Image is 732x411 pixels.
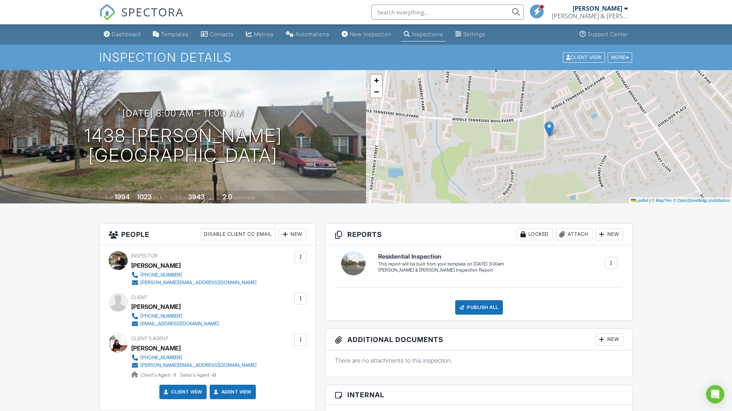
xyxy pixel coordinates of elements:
[371,86,382,98] a: Zoom out
[326,224,632,245] h3: Reports
[121,4,184,20] span: SPECTORA
[455,300,503,315] div: Publish All
[339,27,395,42] a: New Inspection
[279,228,307,240] div: New
[371,75,382,86] a: Zoom in
[99,51,633,64] h1: Inspection Details
[283,27,332,42] a: Automations (Basic)
[243,27,277,42] a: Metrics
[131,294,148,300] span: Client
[99,4,116,21] img: The Best Home Inspection Software - Spectora
[210,31,234,37] div: Contacts
[131,342,181,354] a: [PERSON_NAME]
[573,5,622,12] div: [PERSON_NAME]
[212,388,252,396] a: Agent View
[201,228,276,240] div: Disable Client CC Email
[131,312,219,320] a: [PHONE_NUMBER]
[131,361,257,369] a: [PERSON_NAME][EMAIL_ADDRESS][DOMAIN_NAME]
[180,372,216,378] span: Seller's Agent -
[174,372,176,378] strong: 1
[233,195,255,200] span: bathrooms
[140,313,182,319] div: [PHONE_NUMBER]
[99,10,184,26] a: SPECTORA
[608,52,632,62] div: More
[556,228,592,240] div: Attach
[84,126,282,166] h1: 1438 [PERSON_NAME] [GEOGRAPHIC_DATA]
[188,193,205,201] div: 3943
[596,333,623,345] div: New
[131,336,169,341] span: Client's Agent
[706,385,724,403] div: Open Intercom Messenger
[131,253,157,259] span: Inspector
[140,321,219,327] div: [EMAIL_ADDRESS][DOMAIN_NAME]
[335,356,623,365] p: There are no attachments to this inspection.
[198,27,237,42] a: Contacts
[101,27,144,42] a: Dashboard
[552,12,628,20] div: Smith & Smith Home Inspections
[112,31,141,37] div: Dashboard
[295,31,329,37] div: Automations
[517,228,553,240] div: Locked
[131,301,181,312] div: [PERSON_NAME]
[544,121,554,137] img: Marker
[153,195,164,200] span: sq. ft.
[100,224,316,245] h3: People
[161,31,189,37] div: Templates
[649,198,650,203] span: |
[562,54,607,60] a: Client View
[631,198,648,203] a: Leaflet
[254,31,274,37] div: Metrics
[378,267,504,273] div: [PERSON_NAME] & [PERSON_NAME] Inspection Report
[105,195,113,200] span: Built
[150,27,192,42] a: Templates
[206,195,215,200] span: sq.ft.
[140,272,182,278] div: [PHONE_NUMBER]
[137,193,152,201] div: 1023
[452,27,488,42] a: Settings
[463,31,485,37] div: Settings
[131,354,257,361] a: [PHONE_NUMBER]
[213,372,216,378] strong: 0
[652,198,672,203] a: © MapTiler
[326,385,632,405] h3: Internal
[673,198,730,203] a: © OpenStreetMap contributors
[374,87,379,96] span: −
[114,193,130,201] div: 1994
[374,75,379,85] span: +
[371,5,524,20] input: Search everything...
[162,388,202,396] a: Client View
[140,362,257,368] div: [PERSON_NAME][EMAIL_ADDRESS][DOMAIN_NAME]
[378,261,504,267] div: This report will be built from your template on [DATE] 3:00am
[122,108,244,118] h3: [DATE] 8:00 am - 11:00 am
[131,271,257,279] a: [PHONE_NUMBER]
[131,320,219,328] a: [EMAIL_ADDRESS][DOMAIN_NAME]
[140,280,257,286] div: [PERSON_NAME][EMAIL_ADDRESS][DOMAIN_NAME]
[141,372,177,378] span: Client's Agent -
[401,27,446,42] a: Inspections
[596,228,623,240] div: New
[588,31,628,37] div: Support Center
[326,329,632,350] h3: Additional Documents
[223,193,232,201] div: 2.0
[412,31,443,37] div: Inspections
[378,253,504,260] h6: Residential Inspection
[131,260,181,271] div: [PERSON_NAME]
[171,195,187,200] span: Lot Size
[140,355,182,361] div: [PHONE_NUMBER]
[563,52,605,62] div: Client View
[576,27,631,42] a: Support Center
[131,279,257,286] a: [PERSON_NAME][EMAIL_ADDRESS][DOMAIN_NAME]
[350,31,392,37] div: New Inspection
